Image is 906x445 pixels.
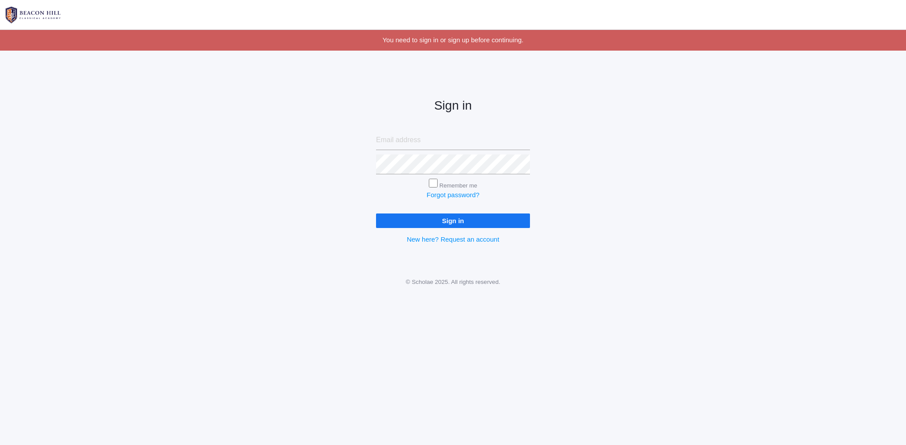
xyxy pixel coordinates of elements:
a: Forgot password? [427,191,479,199]
input: Sign in [376,213,530,228]
input: Email address [376,130,530,150]
label: Remember me [439,182,477,189]
a: New here? Request an account [407,235,499,243]
h2: Sign in [376,99,530,113]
